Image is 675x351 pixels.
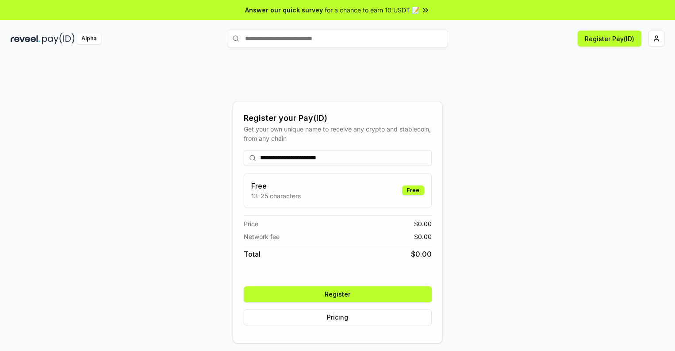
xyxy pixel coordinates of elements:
[244,112,432,124] div: Register your Pay(ID)
[414,219,432,228] span: $ 0.00
[244,232,280,241] span: Network fee
[11,33,40,44] img: reveel_dark
[42,33,75,44] img: pay_id
[244,249,261,259] span: Total
[251,191,301,201] p: 13-25 characters
[244,286,432,302] button: Register
[245,5,323,15] span: Answer our quick survey
[244,124,432,143] div: Get your own unique name to receive any crypto and stablecoin, from any chain
[251,181,301,191] h3: Free
[77,33,101,44] div: Alpha
[411,249,432,259] span: $ 0.00
[325,5,419,15] span: for a chance to earn 10 USDT 📝
[244,219,258,228] span: Price
[402,185,424,195] div: Free
[578,31,641,46] button: Register Pay(ID)
[244,309,432,325] button: Pricing
[414,232,432,241] span: $ 0.00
